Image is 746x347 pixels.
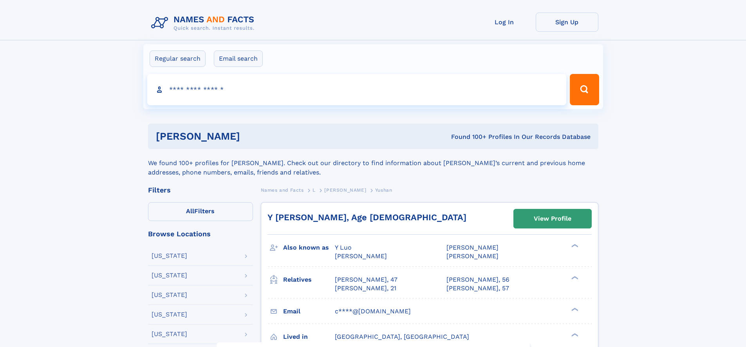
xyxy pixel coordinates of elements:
[148,187,253,194] div: Filters
[283,241,335,254] h3: Also known as
[148,13,261,34] img: Logo Names and Facts
[148,230,253,237] div: Browse Locations
[148,202,253,221] label: Filters
[152,292,187,298] div: [US_STATE]
[569,332,579,337] div: ❯
[152,253,187,259] div: [US_STATE]
[147,74,567,105] input: search input
[446,275,509,284] a: [PERSON_NAME], 56
[312,185,316,195] a: L
[335,284,396,293] a: [PERSON_NAME], 21
[569,275,579,280] div: ❯
[446,244,499,251] span: [PERSON_NAME]
[473,13,536,32] a: Log In
[324,185,366,195] a: [PERSON_NAME]
[335,252,387,260] span: [PERSON_NAME]
[324,187,366,193] span: [PERSON_NAME]
[186,207,194,215] span: All
[375,187,392,193] span: Yushan
[312,187,316,193] span: L
[534,210,571,228] div: View Profile
[283,305,335,318] h3: Email
[446,284,509,293] a: [PERSON_NAME], 57
[569,307,579,312] div: ❯
[335,333,469,340] span: [GEOGRAPHIC_DATA], [GEOGRAPHIC_DATA]
[267,212,466,222] a: Y [PERSON_NAME], Age [DEMOGRAPHIC_DATA]
[345,133,591,141] div: Found 100+ Profiles In Our Records Database
[570,74,599,105] button: Search Button
[152,331,187,337] div: [US_STATE]
[148,149,598,177] div: We found 100+ profiles for [PERSON_NAME]. Check out our directory to find information about [PERS...
[335,275,397,284] a: [PERSON_NAME], 47
[214,50,263,67] label: Email search
[446,252,499,260] span: [PERSON_NAME]
[283,330,335,343] h3: Lived in
[569,243,579,248] div: ❯
[152,311,187,318] div: [US_STATE]
[283,273,335,286] h3: Relatives
[514,209,591,228] a: View Profile
[150,50,206,67] label: Regular search
[536,13,598,32] a: Sign Up
[156,131,346,141] h1: [PERSON_NAME]
[152,272,187,279] div: [US_STATE]
[261,185,304,195] a: Names and Facts
[335,244,352,251] span: Y Luo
